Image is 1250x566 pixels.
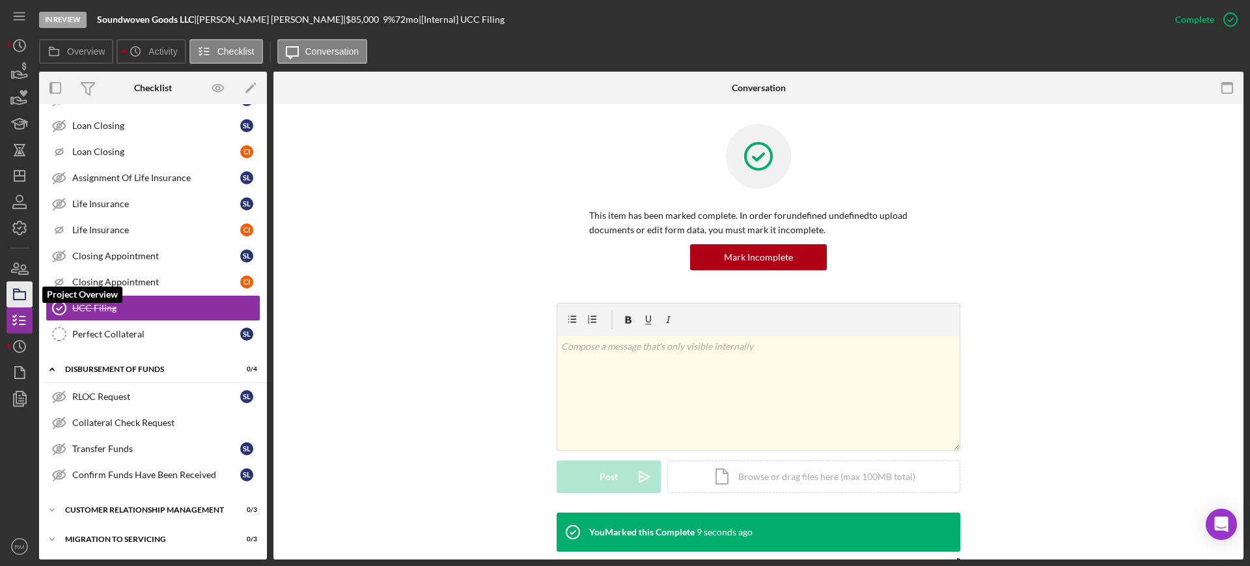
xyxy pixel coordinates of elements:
a: RLOC RequestSL [46,384,260,410]
a: Collateral Check Request [46,410,260,436]
div: Collateral Check Request [72,417,260,428]
div: Loan Closing [72,120,240,131]
a: UCC Filing [46,295,260,321]
a: Perfect CollateralSL [46,321,260,347]
div: S L [240,119,253,132]
div: S L [240,197,253,210]
div: $85,000 [346,14,383,25]
div: Conversation [732,83,786,93]
button: Mark Incomplete [690,244,827,270]
div: | [97,14,197,25]
div: C I [240,223,253,236]
div: [PERSON_NAME] [PERSON_NAME] | [197,14,346,25]
button: RM [7,533,33,559]
div: Perfect Collateral [72,329,240,339]
button: Conversation [277,39,368,64]
label: Conversation [305,46,359,57]
label: Overview [67,46,105,57]
a: Closing AppointmentSL [46,243,260,269]
div: Complete [1175,7,1214,33]
div: In Review [39,12,87,28]
div: Mark Incomplete [724,244,793,270]
div: 0 / 4 [234,365,257,373]
a: Life InsuranceSL [46,191,260,217]
a: Assignment Of Life InsuranceSL [46,165,260,191]
time: 2025-09-17 19:33 [697,527,753,537]
div: 0 / 3 [234,506,257,514]
label: Checklist [217,46,255,57]
div: Closing Appointment [72,251,240,261]
div: S L [240,390,253,403]
div: Customer Relationship Management [65,506,225,514]
div: UCC Filing [72,303,260,313]
a: Life InsuranceCI [46,217,260,243]
p: This item has been marked complete. In order for undefined undefined to upload documents or edit ... [589,208,928,238]
div: Migration to Servicing [65,535,225,543]
b: Soundwoven Goods LLC [97,14,194,25]
div: S L [240,171,253,184]
div: C I [240,145,253,158]
div: 0 / 3 [234,535,257,543]
div: S L [240,468,253,481]
div: You Marked this Complete [589,527,695,537]
div: Life Insurance [72,199,240,209]
div: S L [240,442,253,455]
button: Post [557,460,661,493]
div: Post [600,460,618,493]
div: Closing Appointment [72,277,240,287]
div: RLOC Request [72,391,240,402]
a: Transfer FundsSL [46,436,260,462]
div: 9 % [383,14,395,25]
div: 72 mo [395,14,419,25]
a: Confirm Funds Have Been ReceivedSL [46,462,260,488]
button: Overview [39,39,113,64]
div: S L [240,328,253,341]
div: | [Internal] UCC Filing [419,14,505,25]
button: Checklist [189,39,263,64]
div: Disbursement of Funds [65,365,225,373]
div: Life Insurance [72,225,240,235]
div: Transfer Funds [72,444,240,454]
a: Closing AppointmentCI [46,269,260,295]
a: Loan ClosingCI [46,139,260,165]
a: Loan ClosingSL [46,113,260,139]
div: Loan Closing [72,147,240,157]
div: Confirm Funds Have Been Received [72,470,240,480]
label: Activity [148,46,177,57]
div: Checklist [134,83,172,93]
button: Complete [1162,7,1243,33]
text: RM [15,543,25,550]
button: Activity [117,39,186,64]
div: C I [240,276,253,289]
div: Assignment Of Life Insurance [72,173,240,183]
div: Open Intercom Messenger [1206,509,1237,540]
div: S L [240,249,253,262]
